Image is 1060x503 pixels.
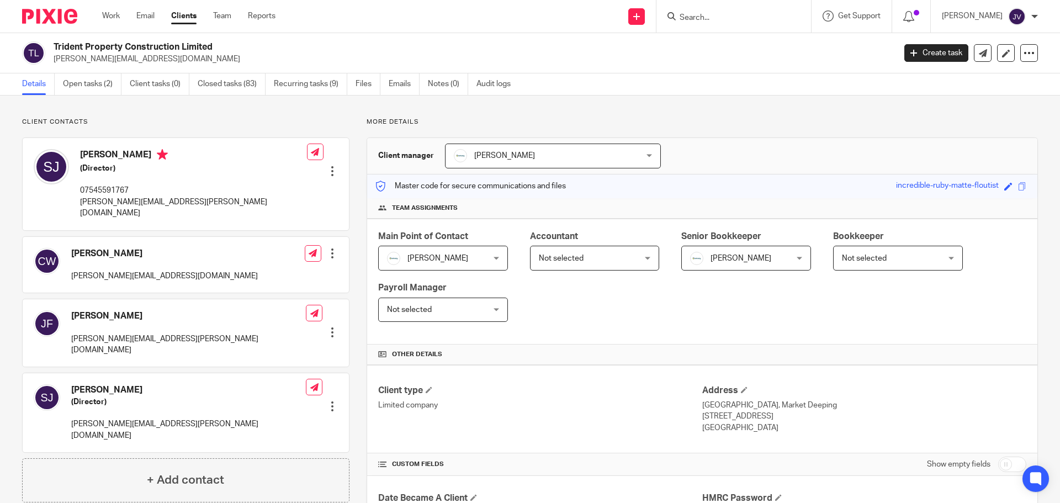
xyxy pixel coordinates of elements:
[378,400,702,411] p: Limited company
[702,411,1026,422] p: [STREET_ADDRESS]
[34,384,60,411] img: svg%3E
[378,460,702,469] h4: CUSTOM FIELDS
[474,152,535,160] span: [PERSON_NAME]
[71,333,306,356] p: [PERSON_NAME][EMAIL_ADDRESS][PERSON_NAME][DOMAIN_NAME]
[157,149,168,160] i: Primary
[387,252,400,265] img: Infinity%20Logo%20with%20Whitespace%20.png
[71,248,258,260] h4: [PERSON_NAME]
[530,232,578,241] span: Accountant
[378,283,447,292] span: Payroll Manager
[378,232,468,241] span: Main Point of Contact
[681,232,761,241] span: Senior Bookkeeper
[71,310,306,322] h4: [PERSON_NAME]
[248,10,275,22] a: Reports
[407,255,468,262] span: [PERSON_NAME]
[22,118,349,126] p: Client contacts
[392,204,458,213] span: Team assignments
[80,149,307,163] h4: [PERSON_NAME]
[454,149,467,162] img: Infinity%20Logo%20with%20Whitespace%20.png
[367,118,1038,126] p: More details
[387,306,432,314] span: Not selected
[54,54,888,65] p: [PERSON_NAME][EMAIL_ADDRESS][DOMAIN_NAME]
[274,73,347,95] a: Recurring tasks (9)
[130,73,189,95] a: Client tasks (0)
[71,419,306,441] p: [PERSON_NAME][EMAIL_ADDRESS][PERSON_NAME][DOMAIN_NAME]
[63,73,121,95] a: Open tasks (2)
[356,73,380,95] a: Files
[102,10,120,22] a: Work
[34,248,60,274] img: svg%3E
[71,271,258,282] p: [PERSON_NAME][EMAIL_ADDRESS][DOMAIN_NAME]
[896,180,999,193] div: incredible-ruby-matte-floutist
[198,73,266,95] a: Closed tasks (83)
[34,149,69,184] img: svg%3E
[80,197,307,219] p: [PERSON_NAME][EMAIL_ADDRESS][PERSON_NAME][DOMAIN_NAME]
[702,422,1026,433] p: [GEOGRAPHIC_DATA]
[539,255,584,262] span: Not selected
[942,10,1003,22] p: [PERSON_NAME]
[702,400,1026,411] p: [GEOGRAPHIC_DATA], Market Deeping
[1008,8,1026,25] img: svg%3E
[679,13,778,23] input: Search
[711,255,771,262] span: [PERSON_NAME]
[34,310,60,337] img: svg%3E
[392,350,442,359] span: Other details
[476,73,519,95] a: Audit logs
[389,73,420,95] a: Emails
[838,12,881,20] span: Get Support
[22,73,55,95] a: Details
[80,185,307,196] p: 07545591767
[71,396,306,407] h5: (Director)
[833,232,884,241] span: Bookkeeper
[428,73,468,95] a: Notes (0)
[375,181,566,192] p: Master code for secure communications and files
[136,10,155,22] a: Email
[213,10,231,22] a: Team
[22,9,77,24] img: Pixie
[690,252,703,265] img: Infinity%20Logo%20with%20Whitespace%20.png
[378,385,702,396] h4: Client type
[54,41,721,53] h2: Trident Property Construction Limited
[147,472,224,489] h4: + Add contact
[904,44,968,62] a: Create task
[80,163,307,174] h5: (Director)
[842,255,887,262] span: Not selected
[22,41,45,65] img: svg%3E
[702,385,1026,396] h4: Address
[71,384,306,396] h4: [PERSON_NAME]
[927,459,990,470] label: Show empty fields
[378,150,434,161] h3: Client manager
[171,10,197,22] a: Clients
